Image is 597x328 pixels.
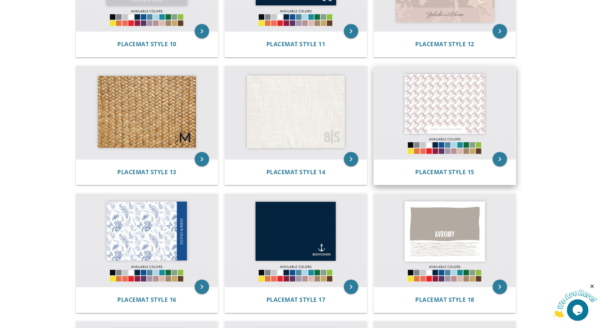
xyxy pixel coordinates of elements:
[553,283,597,317] iframe: chat widget
[225,66,367,159] img: Placemat Style 14
[493,280,507,294] a: keyboard_arrow_right
[266,168,326,176] span: Placemat Style 14
[117,296,176,303] a: Placemat Style 16
[415,296,474,303] a: Placemat Style 18
[117,41,176,48] a: Placemat Style 10
[415,41,474,48] a: Placemat Style 12
[195,24,209,38] a: keyboard_arrow_right
[117,168,176,176] span: Placemat Style 13
[266,40,326,48] span: Placemat Style 11
[266,41,326,48] a: Placemat Style 11
[415,40,474,48] span: Placemat Style 12
[415,168,474,176] span: Placemat Style 15
[76,66,218,159] img: Placemat Style 13
[117,296,176,304] span: Placemat Style 16
[415,169,474,176] a: Placemat Style 15
[344,280,358,294] a: keyboard_arrow_right
[195,280,209,294] a: keyboard_arrow_right
[493,152,507,166] a: keyboard_arrow_right
[344,24,358,38] a: keyboard_arrow_right
[117,40,176,48] span: Placemat Style 10
[374,66,516,159] img: Placemat Style 15
[195,152,209,166] a: keyboard_arrow_right
[117,169,176,176] a: Placemat Style 13
[266,296,326,303] a: Placemat Style 17
[374,194,516,287] img: Placemat Style 18
[493,24,507,38] a: keyboard_arrow_right
[266,169,326,176] a: Placemat Style 14
[415,296,474,304] span: Placemat Style 18
[76,194,218,287] img: Placemat Style 16
[344,152,358,166] a: keyboard_arrow_right
[266,296,326,304] span: Placemat Style 17
[225,194,367,287] img: Placemat Style 17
